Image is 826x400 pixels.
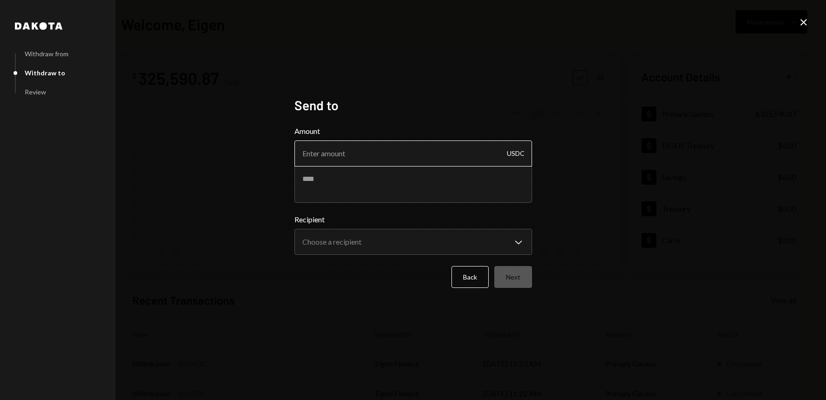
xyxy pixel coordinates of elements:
label: Amount [294,126,532,137]
button: Back [451,266,489,288]
input: Enter amount [294,140,532,167]
div: Review [25,88,46,96]
button: Recipient [294,229,532,255]
div: USDC [507,140,525,167]
div: Withdraw from [25,50,68,58]
h2: Send to [294,96,532,114]
div: Withdraw to [25,69,65,77]
label: Recipient [294,214,532,225]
